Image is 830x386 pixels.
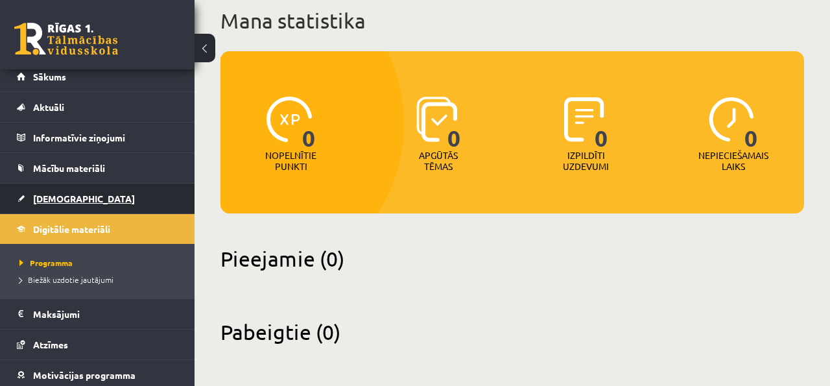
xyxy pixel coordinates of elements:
legend: Informatīvie ziņojumi [33,123,178,152]
span: 0 [595,97,608,150]
h2: Pabeigtie (0) [220,319,804,344]
span: 0 [302,97,316,150]
a: Maksājumi [17,299,178,329]
legend: Maksājumi [33,299,178,329]
span: [DEMOGRAPHIC_DATA] [33,193,135,204]
a: [DEMOGRAPHIC_DATA] [17,184,178,213]
a: Digitālie materiāli [17,214,178,244]
img: icon-completed-tasks-ad58ae20a441b2904462921112bc710f1caf180af7a3daa7317a5a94f2d26646.svg [564,97,604,142]
span: 0 [744,97,758,150]
p: Apgūtās tēmas [413,150,464,172]
a: Rīgas 1. Tālmācības vidusskola [14,23,118,55]
span: Atzīmes [33,339,68,350]
a: Informatīvie ziņojumi [17,123,178,152]
span: Motivācijas programma [33,369,136,381]
a: Aktuāli [17,92,178,122]
span: Sākums [33,71,66,82]
a: Sākums [17,62,178,91]
h1: Mana statistika [220,8,804,34]
span: Mācību materiāli [33,162,105,174]
a: Mācību materiāli [17,153,178,183]
p: Nepieciešamais laiks [698,150,768,172]
img: icon-xp-0682a9bc20223a9ccc6f5883a126b849a74cddfe5390d2b41b4391c66f2066e7.svg [267,97,312,142]
img: icon-learned-topics-4a711ccc23c960034f471b6e78daf4a3bad4a20eaf4de84257b87e66633f6470.svg [416,97,457,142]
span: Biežāk uzdotie jautājumi [19,274,113,285]
h2: Pieejamie (0) [220,246,804,271]
span: Aktuāli [33,101,64,113]
p: Izpildīti uzdevumi [561,150,611,172]
span: Digitālie materiāli [33,223,110,235]
span: Programma [19,258,73,268]
a: Programma [19,257,182,269]
p: Nopelnītie punkti [265,150,316,172]
img: icon-clock-7be60019b62300814b6bd22b8e044499b485619524d84068768e800edab66f18.svg [709,97,754,142]
a: Biežāk uzdotie jautājumi [19,274,182,285]
span: 0 [447,97,461,150]
a: Atzīmes [17,330,178,359]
